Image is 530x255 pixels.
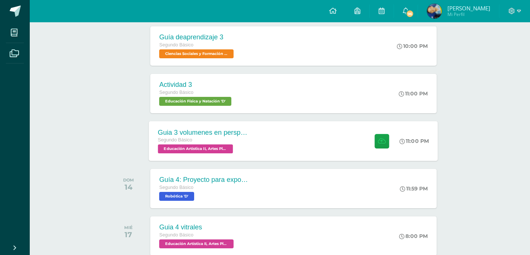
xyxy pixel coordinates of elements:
[397,43,428,49] div: 10:00 PM
[159,90,193,95] span: Segundo Básico
[400,185,428,192] div: 11:59 PM
[123,177,134,183] div: DOM
[159,192,194,201] span: Robótica 'D'
[159,232,193,238] span: Segundo Básico
[124,230,133,239] div: 17
[159,223,235,231] div: Guia 4 vitrales
[447,4,490,12] span: [PERSON_NAME]
[400,138,429,144] div: 11:00 PM
[124,225,133,230] div: MIÉ
[399,233,428,239] div: 8:00 PM
[447,11,490,17] span: Mi Perfil
[159,42,193,48] span: Segundo Básico
[123,183,134,192] div: 14
[159,33,235,41] div: Guía deaprendizaje 3
[159,185,193,190] span: Segundo Básico
[158,137,193,143] span: Segundo Básico
[159,97,231,106] span: Educación Física y Natación 'D'
[159,49,234,58] span: Ciencias Sociales y Formación Ciudadana e Interculturalidad 'D'
[159,176,248,184] div: Guía 4: Proyecto para exposición
[158,144,233,153] span: Educación Artística II, Artes Plásticas 'D'
[159,81,233,89] div: Actividad 3
[159,239,234,248] span: Educación Artística II, Artes Plásticas 'D'
[427,4,442,19] img: 54bd061dcccaf19a24e77d2dfcf1fddb.png
[406,10,414,18] span: 96
[158,128,248,136] div: Guia 3 volumenes en perspectiva
[399,90,428,97] div: 11:00 PM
